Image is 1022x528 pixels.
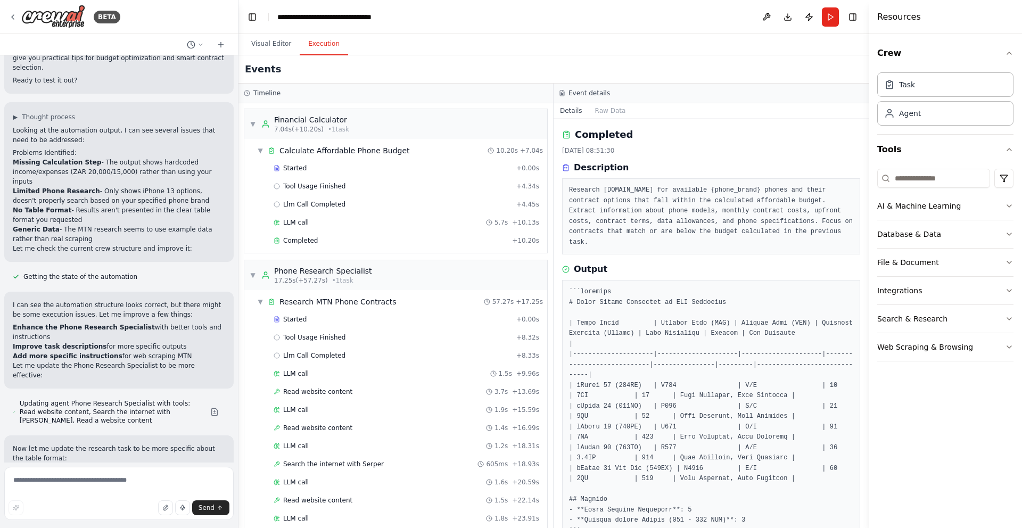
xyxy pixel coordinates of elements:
[512,387,539,396] span: + 13.69s
[274,114,349,125] div: Financial Calculator
[494,442,508,450] span: 1.2s
[516,298,543,306] span: + 17.25s
[516,164,539,172] span: + 0.00s
[516,200,539,209] span: + 4.45s
[494,514,508,523] span: 1.8s
[183,38,208,51] button: Switch to previous chat
[499,369,512,378] span: 1.5s
[283,182,346,191] span: Tool Usage Finished
[13,244,225,253] p: Let me check the current crew structure and improve it:
[494,424,508,432] span: 1.4s
[512,236,539,245] span: + 10.20s
[877,135,1013,164] button: Tools
[257,298,263,306] span: ▼
[192,500,229,515] button: Send
[250,271,256,279] span: ▼
[899,79,915,90] div: Task
[512,460,539,468] span: + 18.93s
[877,277,1013,304] button: Integrations
[245,10,260,24] button: Hide left sidebar
[486,460,508,468] span: 605ms
[283,351,345,360] span: Llm Call Completed
[496,146,518,155] span: 10.20s
[283,442,309,450] span: LLM call
[494,496,508,505] span: 1.5s
[516,351,539,360] span: + 8.33s
[554,103,589,118] button: Details
[245,62,281,77] h2: Events
[13,159,102,166] strong: Missing Calculation Step
[13,352,122,360] strong: Add more specific instructions
[13,225,225,244] li: - The MTN research seems to use example data rather than real scraping
[22,113,75,121] span: Thought process
[13,343,106,350] strong: Improve task descriptions
[13,226,60,233] strong: Generic Data
[279,145,410,156] span: Calculate Affordable Phone Budget
[512,496,539,505] span: + 22.14s
[13,113,75,121] button: ▶Thought process
[13,342,225,351] li: for more specific outputs
[199,504,215,512] span: Send
[516,315,539,324] span: + 0.00s
[21,5,85,29] img: Logo
[877,11,921,23] h4: Resources
[13,324,155,331] strong: Enhance the Phone Research Specialist
[13,187,100,195] strong: Limited Phone Research
[516,333,539,342] span: + 8.32s
[283,315,307,324] span: Started
[13,205,225,225] li: - Results aren't presented in the clear table format you requested
[158,500,173,515] button: Upload files
[283,514,309,523] span: LLM call
[512,442,539,450] span: + 18.31s
[562,146,860,155] div: [DATE] 08:51:30
[283,460,384,468] span: Search the internet with Serper
[328,125,349,134] span: • 1 task
[283,478,309,486] span: LLM call
[520,146,543,155] span: + 7.04s
[283,496,352,505] span: Read website content
[13,323,225,342] li: with better tools and instructions
[512,406,539,414] span: + 15.59s
[212,38,229,51] button: Start a new chat
[274,276,328,285] span: 17.25s (+57.27s)
[877,313,947,324] div: Search & Research
[877,285,922,296] div: Integrations
[877,229,941,240] div: Database & Data
[283,164,307,172] span: Started
[283,387,352,396] span: Read website content
[283,200,345,209] span: Llm Call Completed
[283,333,346,342] span: Tool Usage Finished
[13,300,225,319] p: I can see the automation structure looks correct, but there might be some execution issues. Let m...
[512,218,539,227] span: + 10.13s
[494,218,508,227] span: 5.7s
[516,182,539,191] span: + 4.34s
[516,369,539,378] span: + 9.96s
[877,201,961,211] div: AI & Machine Learning
[283,236,318,245] span: Completed
[512,478,539,486] span: + 20.59s
[494,406,508,414] span: 1.9s
[877,164,1013,370] div: Tools
[877,192,1013,220] button: AI & Machine Learning
[13,361,225,380] p: Let me update the Phone Research Specialist to be more effective:
[877,257,939,268] div: File & Document
[300,33,348,55] button: Execution
[512,514,539,523] span: + 23.91s
[877,342,973,352] div: Web Scraping & Browsing
[283,424,352,432] span: Read website content
[574,263,607,276] h3: Output
[877,249,1013,276] button: File & Document
[877,220,1013,248] button: Database & Data
[569,185,853,247] pre: Research [DOMAIN_NAME] for available {phone_brand} phones and their contract options that fall wi...
[494,387,508,396] span: 3.7s
[877,333,1013,361] button: Web Scraping & Browsing
[332,276,353,285] span: • 1 task
[13,186,225,205] li: - Only shows iPhone 13 options, doesn't properly search based on your specified phone brand
[274,266,372,276] div: Phone Research Specialist
[589,103,632,118] button: Raw Data
[568,89,610,97] h3: Event details
[877,38,1013,68] button: Crew
[23,273,137,281] span: Getting the state of the automation
[13,126,225,145] p: Looking at the automation output, I can see several issues that need to be addressed:
[257,146,263,155] span: ▼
